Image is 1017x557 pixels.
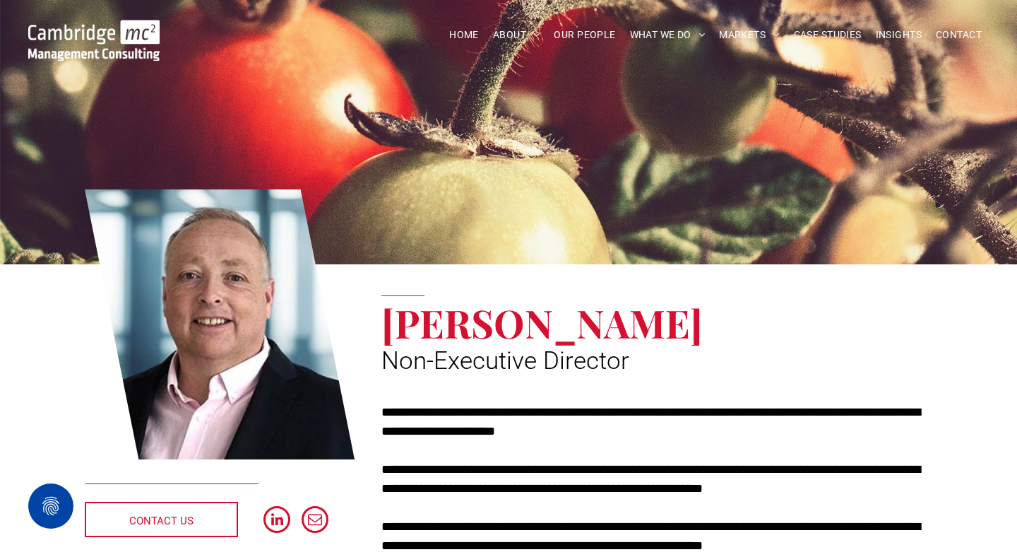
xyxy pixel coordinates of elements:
a: Your Business Transformed | Cambridge Management Consulting [28,22,160,37]
a: CONTACT US [85,502,238,537]
a: OUR PEOPLE [547,24,622,46]
a: Richard Brown | Non-Executive Director | Cambridge Management Consulting [85,187,355,462]
a: WHAT WE DO [623,24,713,46]
a: ABOUT [486,24,547,46]
a: CONTACT [929,24,989,46]
a: MARKETS [712,24,786,46]
a: CASE STUDIES [787,24,869,46]
span: [PERSON_NAME] [381,296,703,348]
a: HOME [442,24,486,46]
a: linkedin [263,506,290,537]
img: Go to Homepage [28,20,160,61]
span: Non-Executive Director [381,346,629,375]
a: INSIGHTS [869,24,929,46]
span: CONTACT US [129,503,194,539]
a: email [302,506,328,537]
